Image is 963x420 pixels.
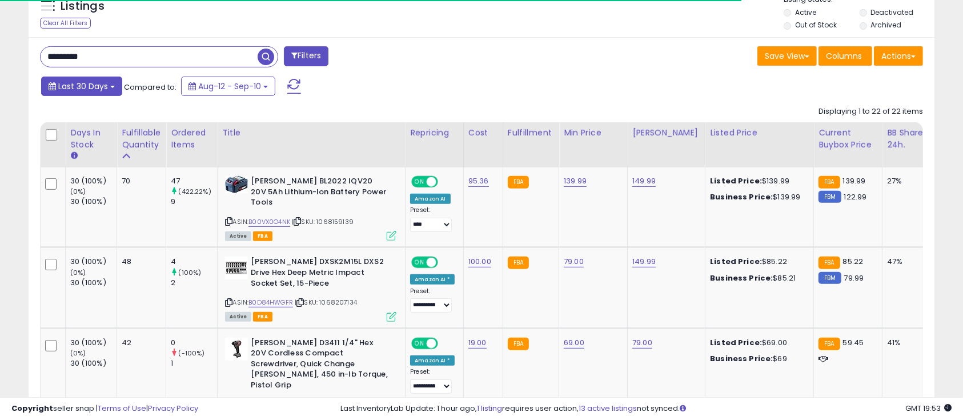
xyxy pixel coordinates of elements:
div: Displaying 1 to 22 of 22 items [818,106,923,117]
a: 149.99 [632,175,656,187]
a: B0D84HWGFR [248,298,293,307]
small: FBA [818,176,840,189]
small: FBA [508,338,529,350]
small: Days In Stock. [70,151,77,161]
small: (-100%) [178,349,204,358]
span: ON [412,177,427,187]
span: Aug-12 - Sep-10 [198,81,261,92]
div: $69 [710,354,805,364]
span: Columns [826,50,862,62]
div: [PERSON_NAME] [632,127,700,139]
button: Aug-12 - Sep-10 [181,77,275,96]
small: (0%) [70,187,86,196]
div: 0 [171,338,217,348]
a: 149.99 [632,256,656,267]
div: 2 [171,278,217,288]
a: 95.36 [468,175,489,187]
span: 85.22 [843,256,864,267]
div: ASIN: [225,257,396,320]
a: 100.00 [468,256,491,267]
span: All listings currently available for purchase on Amazon [225,312,251,322]
button: Actions [874,46,923,66]
span: | SKU: 1068207134 [295,298,357,307]
div: Amazon AI * [410,355,455,366]
div: Days In Stock [70,127,112,151]
span: Compared to: [124,82,176,93]
div: Min Price [564,127,623,139]
div: 47% [887,257,925,267]
div: 30 (100%) [70,176,117,186]
span: 122.99 [844,191,867,202]
img: 31BZ4P5+TlL._SL40_.jpg [225,338,248,361]
div: Amazon AI * [410,274,455,285]
b: [PERSON_NAME] BL2022 IQV20 20V 5Ah Lithium-Ion Battery Power Tools [251,176,390,211]
div: Preset: [410,368,455,394]
span: 139.99 [843,175,866,186]
b: [PERSON_NAME] DXSK2M15L DXS2 Drive Hex Deep Metric Impact Socket Set, 15-Piece [251,257,390,291]
b: Business Price: [710,191,773,202]
div: Ordered Items [171,127,212,151]
div: 47 [171,176,217,186]
span: ON [412,258,427,267]
label: Deactivated [870,7,913,17]
span: OFF [436,177,455,187]
div: Preset: [410,287,455,313]
div: 9 [171,197,217,207]
a: B00VX0O4NK [248,217,290,227]
div: Preset: [410,206,455,232]
div: seller snap | | [11,403,198,414]
div: 30 (100%) [70,278,117,288]
div: $69.00 [710,338,805,348]
div: $139.99 [710,176,805,186]
div: 27% [887,176,925,186]
div: Title [222,127,400,139]
a: 139.99 [564,175,587,187]
b: Business Price: [710,273,773,283]
div: 30 (100%) [70,257,117,267]
span: All listings currently available for purchase on Amazon [225,231,251,241]
a: 79.00 [632,337,652,349]
div: 48 [122,257,157,267]
button: Save View [757,46,817,66]
div: Clear All Filters [40,18,91,29]
span: ON [412,338,427,348]
small: (100%) [178,268,201,277]
div: Repricing [410,127,459,139]
button: Filters [284,46,328,66]
span: FBA [253,231,272,241]
div: Current Buybox Price [818,127,877,151]
a: Privacy Policy [148,403,198,414]
div: 1 [171,358,217,369]
img: 41D9-2oyZRL._SL40_.jpg [225,257,248,279]
div: 41% [887,338,925,348]
small: FBM [818,191,841,203]
div: ASIN: [225,176,396,239]
div: Amazon AI [410,194,450,204]
div: 30 (100%) [70,197,117,207]
b: Listed Price: [710,175,762,186]
span: Last 30 Days [58,81,108,92]
small: FBA [818,338,840,350]
div: 42 [122,338,157,348]
img: 41qxm+CWTmL._SL40_.jpg [225,176,248,193]
a: 19.00 [468,337,487,349]
span: FBA [253,312,272,322]
div: Listed Price [710,127,809,139]
small: (422.22%) [178,187,211,196]
div: 30 (100%) [70,358,117,369]
a: Terms of Use [98,403,146,414]
small: FBA [508,257,529,269]
div: Last InventoryLab Update: 1 hour ago, requires user action, not synced. [340,403,952,414]
span: | SKU: 1068159139 [292,217,354,226]
span: 59.45 [843,337,864,348]
div: Fulfillable Quantity [122,127,161,151]
span: 79.99 [844,273,864,283]
small: (0%) [70,349,86,358]
small: FBA [508,176,529,189]
div: $85.21 [710,273,805,283]
strong: Copyright [11,403,53,414]
b: Listed Price: [710,337,762,348]
a: 13 active listings [579,403,637,414]
a: 79.00 [564,256,584,267]
small: (0%) [70,268,86,277]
